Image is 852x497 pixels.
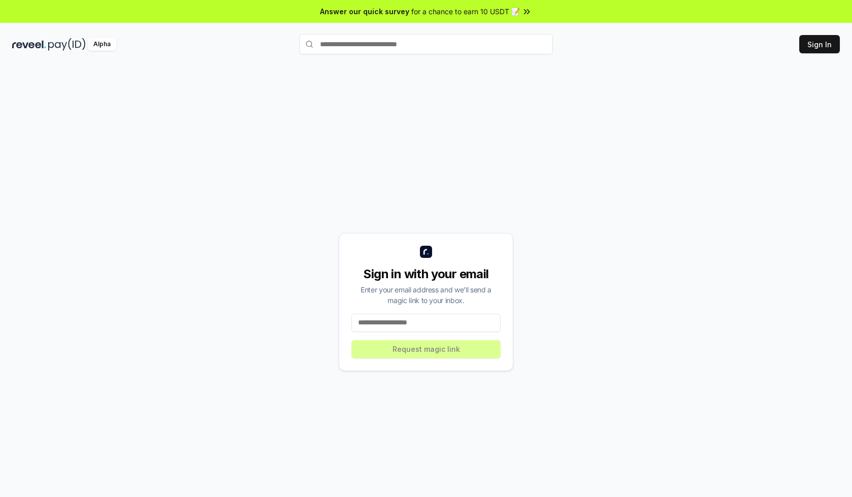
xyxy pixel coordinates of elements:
[420,246,432,258] img: logo_small
[12,38,46,51] img: reveel_dark
[320,6,409,17] span: Answer our quick survey
[48,38,86,51] img: pay_id
[351,284,501,306] div: Enter your email address and we’ll send a magic link to your inbox.
[411,6,520,17] span: for a chance to earn 10 USDT 📝
[351,266,501,282] div: Sign in with your email
[799,35,840,53] button: Sign In
[88,38,116,51] div: Alpha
